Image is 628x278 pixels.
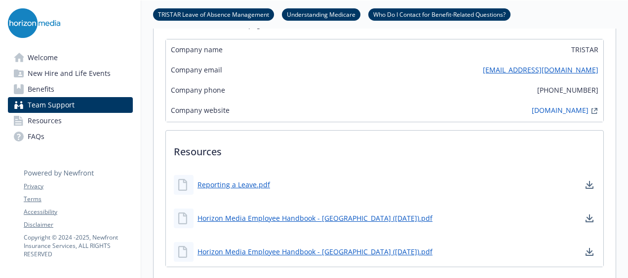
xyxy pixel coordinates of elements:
[171,44,223,55] span: Company name
[28,81,54,97] span: Benefits
[28,97,75,113] span: Team Support
[171,85,225,95] span: Company phone
[8,129,133,144] a: FAQs
[171,105,230,117] span: Company website
[532,105,589,117] a: [DOMAIN_NAME]
[197,179,270,190] a: Reporting a Leave.pdf
[24,208,132,216] a: Accessibility
[24,220,132,229] a: Disclaimer
[24,195,132,204] a: Terms
[589,105,600,117] a: external
[153,9,274,19] a: TRISTAR Leave of Absence Management
[368,9,510,19] a: Who Do I Contact for Benefit-Related Questions?
[282,9,360,19] a: Understanding Medicare
[8,113,133,129] a: Resources
[24,182,132,191] a: Privacy
[584,246,595,258] a: download document
[197,213,432,223] a: Horizon Media Employee Handbook - [GEOGRAPHIC_DATA] ([DATE]).pdf
[171,65,222,75] span: Company email
[8,66,133,81] a: New Hire and Life Events
[24,233,132,258] p: Copyright © 2024 - 2025 , Newfront Insurance Services, ALL RIGHTS RESERVED
[28,129,44,144] span: FAQs
[584,212,595,224] a: download document
[8,50,133,66] a: Welcome
[28,66,111,81] span: New Hire and Life Events
[8,81,133,97] a: Benefits
[28,50,58,66] span: Welcome
[483,65,598,75] a: [EMAIL_ADDRESS][DOMAIN_NAME]
[166,131,603,167] p: Resources
[8,97,133,113] a: Team Support
[571,44,598,55] span: TRISTAR
[537,85,598,95] span: [PHONE_NUMBER]
[28,113,62,129] span: Resources
[197,246,432,257] a: Horizon Media Employee Handbook - [GEOGRAPHIC_DATA] ([DATE]).pdf
[584,179,595,191] a: download document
